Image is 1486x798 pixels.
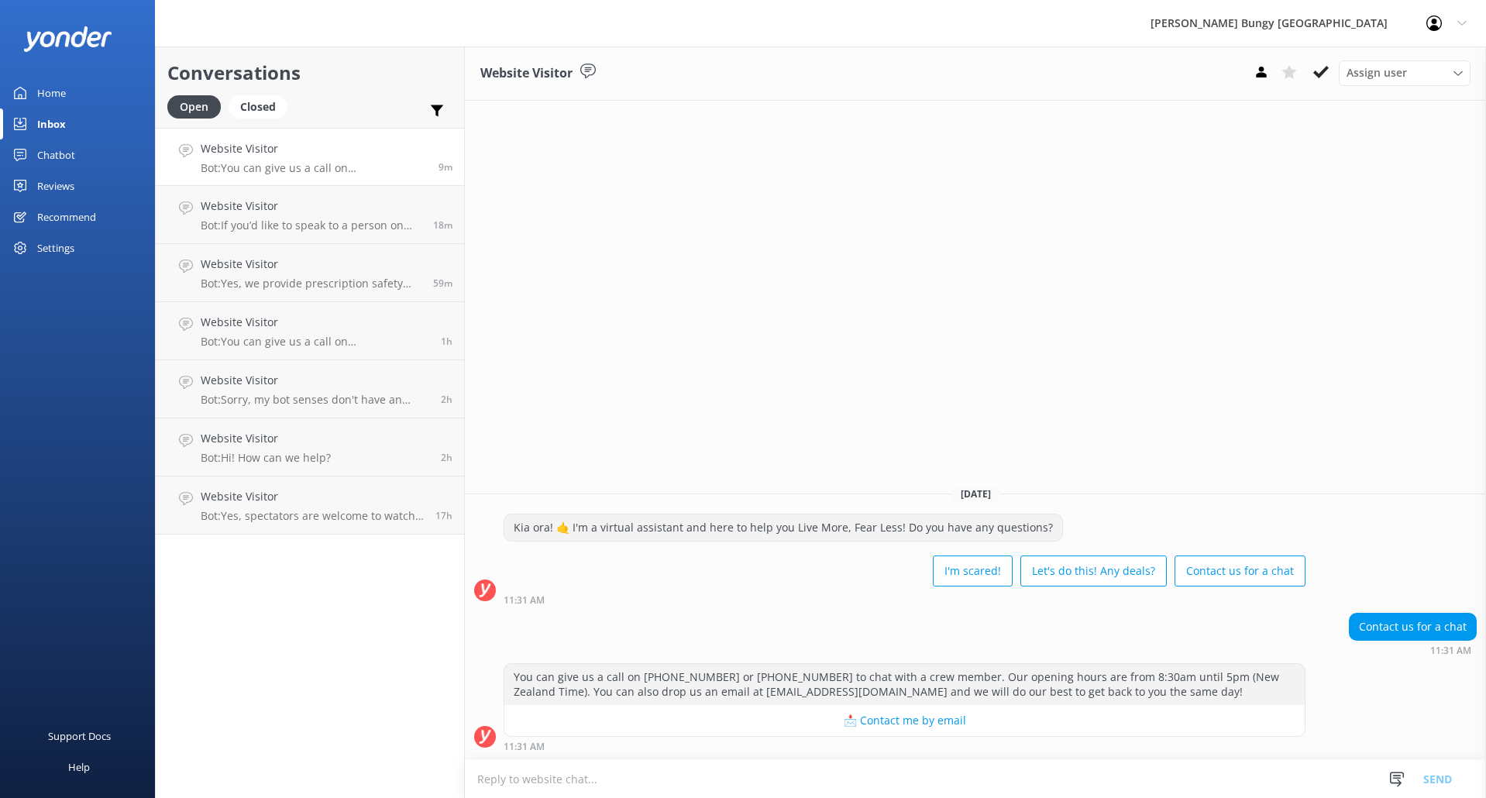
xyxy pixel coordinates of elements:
a: Website VisitorBot:Yes, we provide prescription safety goggles upon request. Simply request them ... [156,244,464,302]
span: Aug 28 2025 10:40am (UTC +12:00) Pacific/Auckland [433,277,452,290]
span: Aug 28 2025 10:36am (UTC +12:00) Pacific/Auckland [441,335,452,348]
span: Assign user [1347,64,1407,81]
button: Contact us for a chat [1175,556,1305,586]
a: Website VisitorBot:You can give us a call on [PHONE_NUMBER] or [PHONE_NUMBER] to chat with a crew... [156,128,464,186]
a: Website VisitorBot:Yes, spectators are welcome to watch at the [GEOGRAPHIC_DATA], but they will n... [156,476,464,535]
div: Kia ora! 🤙 I'm a virtual assistant and here to help you Live More, Fear Less! Do you have any que... [504,514,1062,541]
a: Website VisitorBot:Hi! How can we help?2h [156,418,464,476]
button: I'm scared! [933,556,1013,586]
strong: 11:31 AM [504,596,545,605]
div: Aug 28 2025 11:31am (UTC +12:00) Pacific/Auckland [504,594,1305,605]
a: Closed [229,98,295,115]
span: Aug 27 2025 05:42pm (UTC +12:00) Pacific/Auckland [435,509,452,522]
div: Inbox [37,108,66,139]
div: Home [37,77,66,108]
div: You can give us a call on [PHONE_NUMBER] or [PHONE_NUMBER] to chat with a crew member. Our openin... [504,664,1305,705]
div: Aug 28 2025 11:31am (UTC +12:00) Pacific/Auckland [504,741,1305,752]
button: Let's do this! Any deals? [1020,556,1167,586]
div: Settings [37,232,74,263]
p: Bot: If you’d like to speak to a person on the [PERSON_NAME] Bungy reservations team, please call... [201,218,421,232]
span: [DATE] [951,487,1000,500]
p: Bot: Yes, we provide prescription safety goggles upon request. Simply request them with our crew ... [201,277,421,291]
p: Bot: Sorry, my bot senses don't have an answer for that, please try and rephrase your question, I... [201,393,429,407]
div: Aug 28 2025 11:31am (UTC +12:00) Pacific/Auckland [1349,645,1477,655]
button: 📩 Contact me by email [504,705,1305,736]
span: Aug 28 2025 09:28am (UTC +12:00) Pacific/Auckland [441,393,452,406]
div: Closed [229,95,287,119]
h3: Website Visitor [480,64,573,84]
h4: Website Visitor [201,256,421,273]
strong: 11:31 AM [1430,646,1471,655]
p: Bot: You can give us a call on [PHONE_NUMBER] or [PHONE_NUMBER] to chat with a crew member. Our o... [201,335,429,349]
strong: 11:31 AM [504,742,545,752]
h4: Website Visitor [201,314,429,331]
span: Aug 28 2025 11:31am (UTC +12:00) Pacific/Auckland [439,160,452,174]
a: Website VisitorBot:If you’d like to speak to a person on the [PERSON_NAME] Bungy reservations tea... [156,186,464,244]
h4: Website Visitor [201,372,429,389]
p: Bot: You can give us a call on [PHONE_NUMBER] or [PHONE_NUMBER] to chat with a crew member. Our o... [201,161,427,175]
a: Website VisitorBot:Sorry, my bot senses don't have an answer for that, please try and rephrase yo... [156,360,464,418]
img: yonder-white-logo.png [23,26,112,52]
span: Aug 28 2025 09:26am (UTC +12:00) Pacific/Auckland [441,451,452,464]
h2: Conversations [167,58,452,88]
div: Help [68,752,90,783]
div: Contact us for a chat [1350,614,1476,640]
div: Support Docs [48,721,111,752]
h4: Website Visitor [201,430,331,447]
p: Bot: Hi! How can we help? [201,451,331,465]
span: Aug 28 2025 11:22am (UTC +12:00) Pacific/Auckland [433,218,452,232]
h4: Website Visitor [201,140,427,157]
div: Reviews [37,170,74,201]
h4: Website Visitor [201,488,424,505]
div: Chatbot [37,139,75,170]
a: Open [167,98,229,115]
p: Bot: Yes, spectators are welcome to watch at the [GEOGRAPHIC_DATA], but they will need spectator ... [201,509,424,523]
a: Website VisitorBot:You can give us a call on [PHONE_NUMBER] or [PHONE_NUMBER] to chat with a crew... [156,302,464,360]
div: Open [167,95,221,119]
h4: Website Visitor [201,198,421,215]
div: Assign User [1339,60,1471,85]
div: Recommend [37,201,96,232]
